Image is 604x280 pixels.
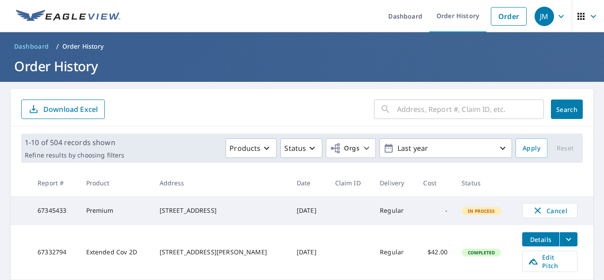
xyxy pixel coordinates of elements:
td: [DATE] [290,225,328,279]
button: Download Excel [21,100,105,119]
img: EV Logo [16,10,120,23]
h1: Order History [11,57,593,75]
span: Orgs [330,143,359,154]
a: Dashboard [11,39,53,54]
td: Premium [79,196,153,225]
button: Last year [379,138,512,158]
p: Status [284,143,306,153]
p: Refine results by choosing filters [25,151,124,159]
span: Apply [523,143,540,154]
td: Regular [373,196,416,225]
input: Address, Report #, Claim ID, etc. [397,97,544,122]
td: Regular [373,225,416,279]
button: Status [280,138,322,158]
a: Order [491,7,527,26]
th: Date [290,170,328,196]
span: Cancel [531,205,568,216]
button: Cancel [522,203,577,218]
button: Search [551,100,583,119]
td: [DATE] [290,196,328,225]
span: Completed [463,249,500,256]
td: 67345433 [31,196,79,225]
div: JM [535,7,554,26]
nav: breadcrumb [11,39,593,54]
td: Extended Cov 2D [79,225,153,279]
p: Order History [62,42,104,51]
p: Products [229,143,260,153]
div: [STREET_ADDRESS] [160,206,283,215]
td: $42.00 [416,225,455,279]
button: Products [226,138,277,158]
p: Last year [394,141,497,156]
p: Download Excel [43,104,98,114]
td: - [416,196,455,225]
span: Search [558,105,576,114]
span: Details [528,235,554,244]
th: Address [153,170,290,196]
th: Cost [416,170,455,196]
button: Orgs [326,138,376,158]
a: Edit Pitch [522,251,577,272]
th: Report # [31,170,79,196]
th: Delivery [373,170,416,196]
p: 1-10 of 504 records shown [25,137,124,148]
span: Edit Pitch [528,253,572,270]
span: Dashboard [14,42,49,51]
button: Apply [516,138,547,158]
th: Product [79,170,153,196]
li: / [56,41,59,52]
span: In Process [463,208,501,214]
td: 67332794 [31,225,79,279]
div: [STREET_ADDRESS][PERSON_NAME] [160,248,283,257]
th: Status [455,170,515,196]
button: detailsBtn-67332794 [522,232,559,246]
button: filesDropdownBtn-67332794 [559,232,577,246]
th: Claim ID [328,170,373,196]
